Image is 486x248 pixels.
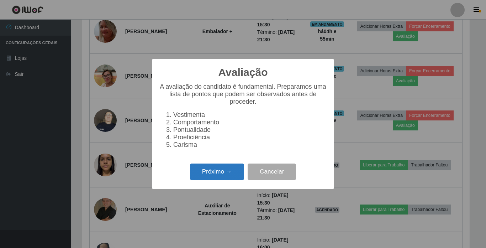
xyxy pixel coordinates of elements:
li: Pontualidade [173,126,327,134]
h2: Avaliação [218,66,268,79]
button: Cancelar [248,164,296,180]
li: Proeficiência [173,134,327,141]
button: Próximo → [190,164,244,180]
li: Carisma [173,141,327,149]
li: Comportamento [173,119,327,126]
li: Vestimenta [173,111,327,119]
p: A avaliação do candidato é fundamental. Preparamos uma lista de pontos que podem ser observados a... [159,83,327,105]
